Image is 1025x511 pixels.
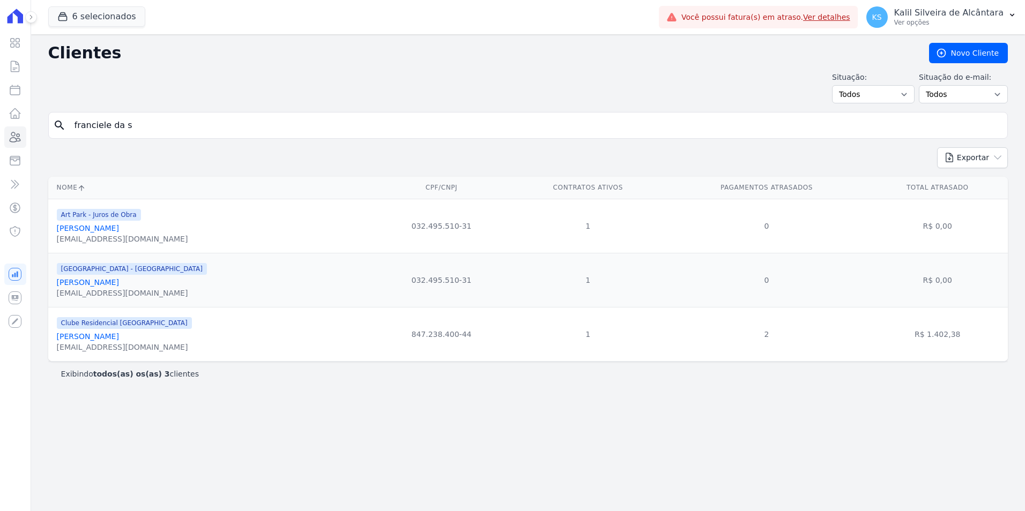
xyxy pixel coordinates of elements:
[57,288,207,298] div: [EMAIL_ADDRESS][DOMAIN_NAME]
[919,72,1008,83] label: Situação do e-mail:
[68,115,1003,136] input: Buscar por nome, CPF ou e-mail
[57,224,119,232] a: [PERSON_NAME]
[666,307,867,361] td: 2
[867,307,1008,361] td: R$ 1.402,38
[666,177,867,199] th: Pagamentos Atrasados
[53,119,66,132] i: search
[510,199,666,253] td: 1
[894,7,1004,18] p: Kalil Silveira de Alcântara
[57,234,188,244] div: [EMAIL_ADDRESS][DOMAIN_NAME]
[373,307,510,361] td: 847.238.400-44
[666,199,867,253] td: 0
[867,199,1008,253] td: R$ 0,00
[872,13,882,21] span: KS
[929,43,1008,63] a: Novo Cliente
[373,199,510,253] td: 032.495.510-31
[681,12,850,23] span: Você possui fatura(s) em atraso.
[48,6,145,27] button: 6 selecionados
[858,2,1025,32] button: KS Kalil Silveira de Alcântara Ver opções
[510,307,666,361] td: 1
[373,177,510,199] th: CPF/CNPJ
[894,18,1004,27] p: Ver opções
[373,253,510,307] td: 032.495.510-31
[57,342,192,352] div: [EMAIL_ADDRESS][DOMAIN_NAME]
[803,13,850,21] a: Ver detalhes
[510,253,666,307] td: 1
[57,332,119,341] a: [PERSON_NAME]
[510,177,666,199] th: Contratos Ativos
[832,72,915,83] label: Situação:
[57,317,192,329] span: Clube Residencial [GEOGRAPHIC_DATA]
[48,177,373,199] th: Nome
[48,43,912,63] h2: Clientes
[666,253,867,307] td: 0
[867,177,1008,199] th: Total Atrasado
[937,147,1008,168] button: Exportar
[867,253,1008,307] td: R$ 0,00
[61,369,199,379] p: Exibindo clientes
[57,278,119,287] a: [PERSON_NAME]
[57,209,141,221] span: Art Park - Juros de Obra
[57,263,207,275] span: [GEOGRAPHIC_DATA] - [GEOGRAPHIC_DATA]
[93,370,170,378] b: todos(as) os(as) 3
